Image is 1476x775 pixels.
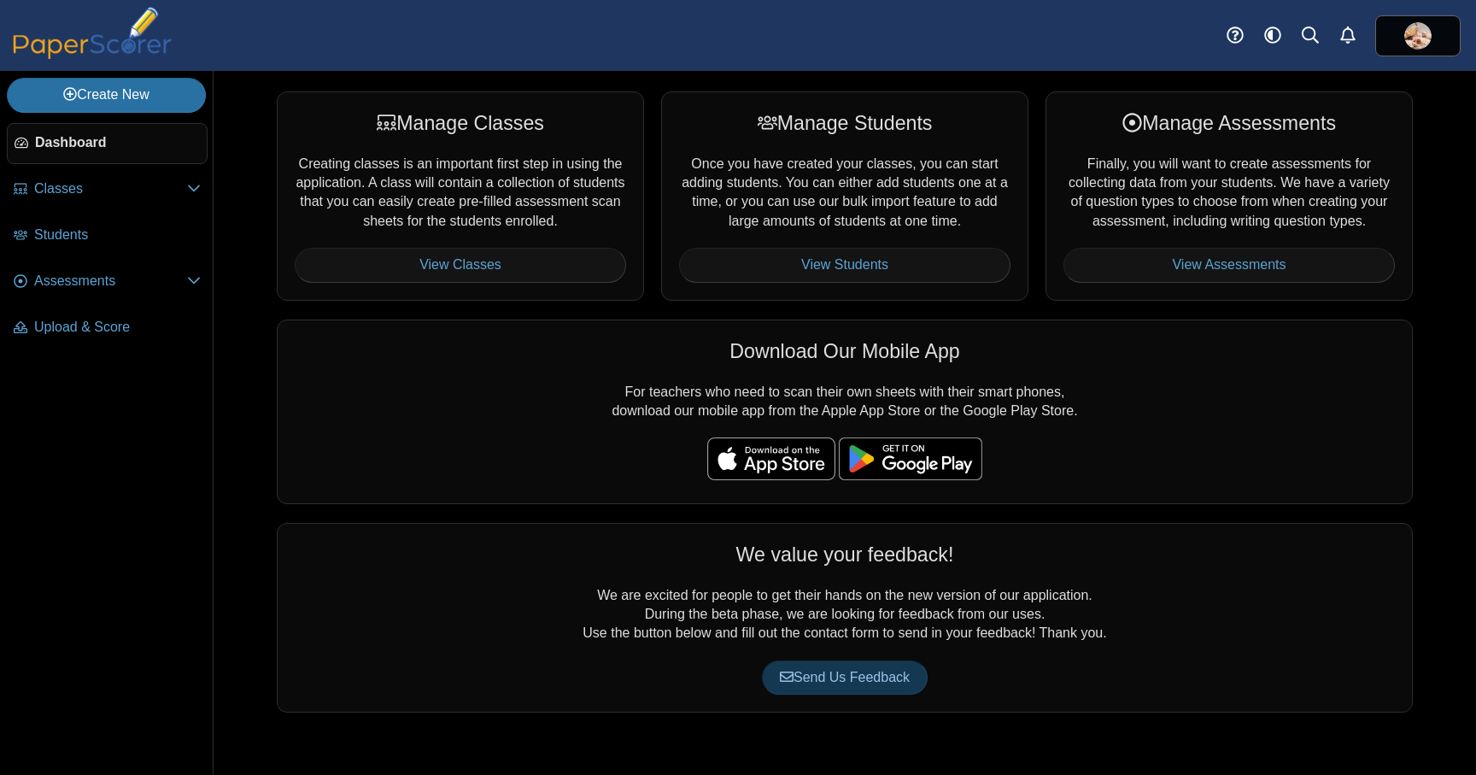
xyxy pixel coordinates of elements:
a: View Assessments [1063,248,1395,282]
span: Classes [34,179,187,198]
img: PaperScorer [7,7,178,59]
a: Upload & Score [7,308,208,349]
a: View Students [679,248,1010,282]
a: Assessments [7,261,208,302]
a: Send Us Feedback [762,661,928,695]
a: Classes [7,169,208,210]
a: ps.oLgnKPhjOwC9RkPp [1375,15,1461,56]
img: google-play-badge.png [839,437,982,480]
span: Upload & Score [34,318,201,337]
div: Finally, you will want to create assessments for collecting data from your students. We have a va... [1045,91,1413,300]
span: Send Us Feedback [780,670,910,684]
a: View Classes [295,248,626,282]
div: Manage Students [679,109,1010,137]
a: Students [7,215,208,256]
span: Dashboard [35,133,200,152]
div: Creating classes is an important first step in using the application. A class will contain a coll... [277,91,644,300]
a: Dashboard [7,123,208,164]
div: For teachers who need to scan their own sheets with their smart phones, download our mobile app f... [277,320,1413,504]
div: We are excited for people to get their hands on the new version of our application. During the be... [277,523,1413,713]
img: ps.oLgnKPhjOwC9RkPp [1404,22,1432,50]
div: Manage Assessments [1063,109,1395,137]
a: Create New [7,78,206,112]
span: Jodie Wiggins [1404,22,1432,50]
a: Alerts [1329,17,1367,55]
div: Manage Classes [295,109,626,137]
img: apple-store-badge.svg [707,437,835,480]
span: Assessments [34,272,187,291]
div: Once you have created your classes, you can start adding students. You can either add students on... [661,91,1028,300]
div: Download Our Mobile App [295,338,1395,365]
span: Students [34,226,201,244]
div: We value your feedback! [295,541,1395,568]
a: PaperScorer [7,47,178,62]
